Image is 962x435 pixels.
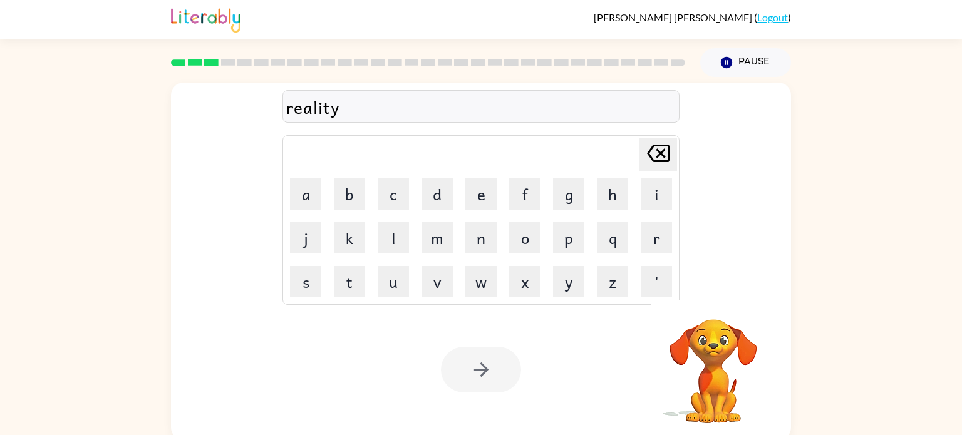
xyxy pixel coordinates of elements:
[509,178,540,210] button: f
[641,178,672,210] button: i
[597,266,628,297] button: z
[334,178,365,210] button: b
[594,11,791,23] div: ( )
[290,222,321,253] button: j
[378,178,409,210] button: c
[509,222,540,253] button: o
[641,266,672,297] button: '
[290,178,321,210] button: a
[378,222,409,253] button: l
[597,178,628,210] button: h
[553,222,584,253] button: p
[286,94,676,120] div: reality
[757,11,788,23] a: Logout
[553,178,584,210] button: g
[290,266,321,297] button: s
[597,222,628,253] button: q
[700,48,791,77] button: Pause
[641,222,672,253] button: r
[594,11,754,23] span: [PERSON_NAME] [PERSON_NAME]
[651,300,776,425] video: Your browser must support playing .mp4 files to use Literably. Please try using another browser.
[509,266,540,297] button: x
[422,266,453,297] button: v
[465,222,497,253] button: n
[422,222,453,253] button: m
[465,266,497,297] button: w
[422,178,453,210] button: d
[171,5,240,33] img: Literably
[334,222,365,253] button: k
[334,266,365,297] button: t
[465,178,497,210] button: e
[378,266,409,297] button: u
[553,266,584,297] button: y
